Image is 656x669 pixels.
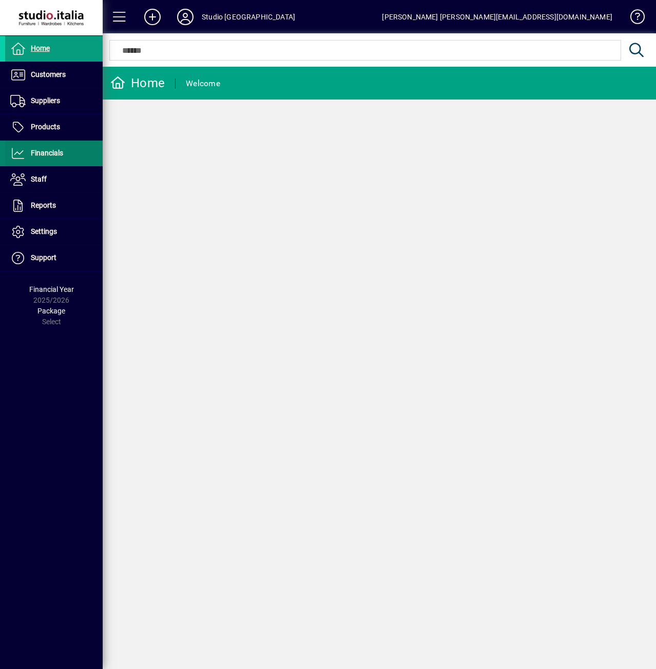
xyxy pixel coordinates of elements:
[29,285,74,293] span: Financial Year
[31,149,63,157] span: Financials
[202,9,295,25] div: Studio [GEOGRAPHIC_DATA]
[5,141,103,166] a: Financials
[5,245,103,271] a: Support
[31,96,60,105] span: Suppliers
[31,70,66,78] span: Customers
[31,44,50,52] span: Home
[5,88,103,114] a: Suppliers
[382,9,612,25] div: [PERSON_NAME] [PERSON_NAME][EMAIL_ADDRESS][DOMAIN_NAME]
[110,75,165,91] div: Home
[5,219,103,245] a: Settings
[31,201,56,209] span: Reports
[186,75,220,92] div: Welcome
[5,167,103,192] a: Staff
[169,8,202,26] button: Profile
[5,62,103,88] a: Customers
[31,175,47,183] span: Staff
[31,123,60,131] span: Products
[31,227,57,235] span: Settings
[31,253,56,262] span: Support
[5,114,103,140] a: Products
[136,8,169,26] button: Add
[5,193,103,219] a: Reports
[37,307,65,315] span: Package
[623,2,643,35] a: Knowledge Base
